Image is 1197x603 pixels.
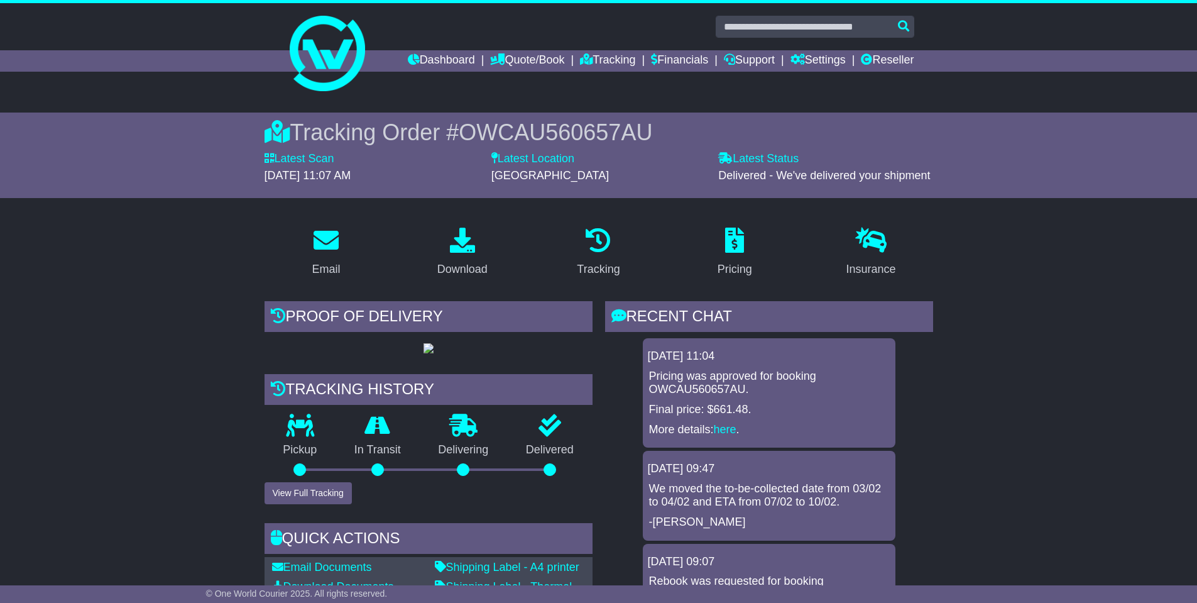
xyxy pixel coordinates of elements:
[265,301,593,335] div: Proof of Delivery
[265,482,352,504] button: View Full Tracking
[265,119,933,146] div: Tracking Order #
[272,580,394,593] a: Download Documents
[649,575,889,602] p: Rebook was requested for booking OWCAU560657AU .
[312,261,340,278] div: Email
[649,370,889,397] p: Pricing was approved for booking OWCAU560657AU.
[649,423,889,437] p: More details: .
[605,301,933,335] div: RECENT CHAT
[491,152,574,166] label: Latest Location
[790,50,846,72] a: Settings
[648,555,890,569] div: [DATE] 09:07
[709,223,760,282] a: Pricing
[507,443,593,457] p: Delivered
[718,169,930,182] span: Delivered - We've delivered your shipment
[336,443,420,457] p: In Transit
[459,119,652,145] span: OWCAU560657AU
[649,403,889,417] p: Final price: $661.48.
[265,523,593,557] div: Quick Actions
[265,152,334,166] label: Latest Scan
[272,561,372,573] a: Email Documents
[265,443,336,457] p: Pickup
[718,152,799,166] label: Latest Status
[265,374,593,408] div: Tracking history
[846,261,896,278] div: Insurance
[648,462,890,476] div: [DATE] 09:47
[580,50,635,72] a: Tracking
[435,561,579,573] a: Shipping Label - A4 printer
[718,261,752,278] div: Pricing
[206,589,388,599] span: © One World Courier 2025. All rights reserved.
[714,423,736,436] a: here
[491,169,609,182] span: [GEOGRAPHIC_DATA]
[408,50,475,72] a: Dashboard
[577,261,620,278] div: Tracking
[424,343,434,353] img: GetPodImage
[649,516,889,529] p: -[PERSON_NAME]
[429,223,496,282] a: Download
[724,50,775,72] a: Support
[490,50,564,72] a: Quote/Book
[265,169,351,182] span: [DATE] 11:07 AM
[437,261,488,278] div: Download
[861,50,914,72] a: Reseller
[651,50,708,72] a: Financials
[649,482,889,509] p: We moved the to-be-collected date from 03/02 to 04/02 and ETA from 07/02 to 10/02.
[303,223,348,282] a: Email
[838,223,904,282] a: Insurance
[569,223,628,282] a: Tracking
[420,443,508,457] p: Delivering
[648,350,890,363] div: [DATE] 11:04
